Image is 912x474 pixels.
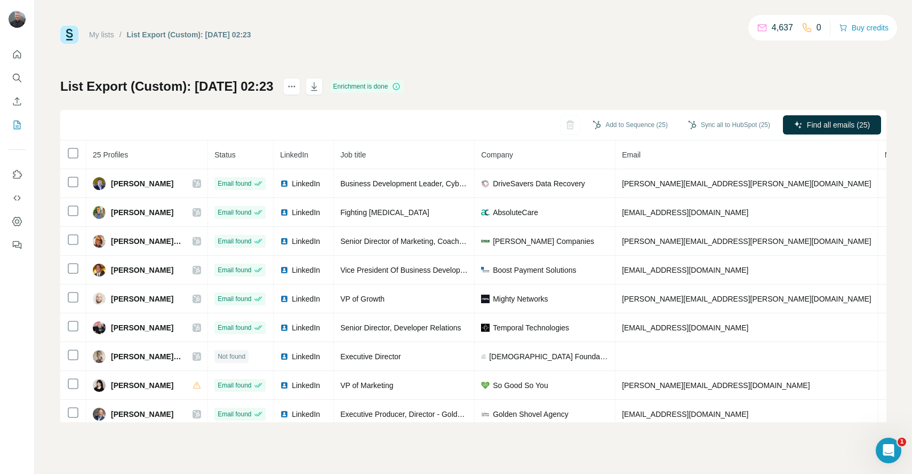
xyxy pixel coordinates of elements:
[481,208,490,217] img: company-logo
[622,266,748,274] span: [EMAIL_ADDRESS][DOMAIN_NAME]
[292,409,320,420] span: LinkedIn
[340,410,599,418] span: Executive Producer, Director - Golden Shovel Agency & Iron Barque Company
[283,78,300,95] button: actions
[9,115,26,135] button: My lists
[9,165,26,184] button: Use Surfe on LinkedIn
[783,115,881,135] button: Find all emails (25)
[622,151,641,159] span: Email
[817,21,821,34] p: 0
[292,351,320,362] span: LinkedIn
[493,236,594,247] span: [PERSON_NAME] Companies
[807,120,870,130] span: Find all emails (25)
[93,408,106,421] img: Avatar
[218,352,245,361] span: Not found
[340,237,530,246] span: Senior Director of Marketing, Coaching and Development
[292,207,320,218] span: LinkedIn
[111,207,173,218] span: [PERSON_NAME]
[280,323,289,332] img: LinkedIn logo
[481,267,490,273] img: company-logo
[111,351,182,362] span: [PERSON_NAME], M.S.
[481,237,490,246] img: company-logo
[9,45,26,64] button: Quick start
[493,265,576,275] span: Boost Payment Solutions
[481,179,490,188] img: company-logo
[93,177,106,190] img: Avatar
[214,151,236,159] span: Status
[93,206,106,219] img: Avatar
[111,265,173,275] span: [PERSON_NAME]
[93,350,106,363] img: Avatar
[280,179,289,188] img: LinkedIn logo
[481,295,490,303] img: company-logo
[218,265,251,275] span: Email found
[681,117,778,133] button: Sync all to HubSpot (25)
[218,179,251,188] span: Email found
[292,294,320,304] span: LinkedIn
[292,380,320,391] span: LinkedIn
[481,410,490,418] img: company-logo
[280,295,289,303] img: LinkedIn logo
[9,68,26,88] button: Search
[340,266,571,274] span: Vice President Of Business Development at Boost Payment Solutions
[330,80,404,93] div: Enrichment is done
[340,295,385,303] span: VP of Growth
[493,409,569,420] span: Golden Shovel Agency
[218,294,251,304] span: Email found
[493,207,538,218] span: AbsoluteCare
[481,381,490,390] img: company-logo
[111,322,173,333] span: [PERSON_NAME]
[292,322,320,333] span: LinkedIn
[622,208,748,217] span: [EMAIL_ADDRESS][DOMAIN_NAME]
[885,151,907,159] span: Mobile
[489,351,609,362] span: [DEMOGRAPHIC_DATA] Foundation of [GEOGRAPHIC_DATA]
[93,264,106,276] img: Avatar
[340,381,393,390] span: VP of Marketing
[340,151,366,159] span: Job title
[493,178,585,189] span: DriveSavers Data Recovery
[481,151,513,159] span: Company
[9,235,26,255] button: Feedback
[89,30,114,39] a: My lists
[622,237,871,246] span: [PERSON_NAME][EMAIL_ADDRESS][PERSON_NAME][DOMAIN_NAME]
[218,323,251,333] span: Email found
[93,293,106,305] img: Avatar
[340,179,530,188] span: Business Development Leader, Cyber Recovery Services
[493,322,569,333] span: Temporal Technologies
[218,236,251,246] span: Email found
[9,11,26,28] img: Avatar
[340,208,429,217] span: Fighting [MEDICAL_DATA]
[127,29,251,40] div: List Export (Custom): [DATE] 02:23
[111,294,173,304] span: [PERSON_NAME]
[876,438,901,463] iframe: Intercom live chat
[622,410,748,418] span: [EMAIL_ADDRESS][DOMAIN_NAME]
[481,323,490,332] img: company-logo
[111,236,182,247] span: [PERSON_NAME], MBA
[772,21,793,34] p: 4,637
[622,295,871,303] span: [PERSON_NAME][EMAIL_ADDRESS][PERSON_NAME][DOMAIN_NAME]
[93,379,106,392] img: Avatar
[622,323,748,332] span: [EMAIL_ADDRESS][DOMAIN_NAME]
[280,352,289,361] img: LinkedIn logo
[218,381,251,390] span: Email found
[292,265,320,275] span: LinkedIn
[493,294,548,304] span: Mighty Networks
[280,410,289,418] img: LinkedIn logo
[585,117,675,133] button: Add to Sequence (25)
[292,178,320,189] span: LinkedIn
[280,151,308,159] span: LinkedIn
[111,380,173,391] span: [PERSON_NAME]
[622,179,871,188] span: [PERSON_NAME][EMAIL_ADDRESS][PERSON_NAME][DOMAIN_NAME]
[280,208,289,217] img: LinkedIn logo
[93,321,106,334] img: Avatar
[93,151,128,159] span: 25 Profiles
[340,323,461,332] span: Senior Director, Developer Relations
[340,352,401,361] span: Executive Director
[9,92,26,111] button: Enrich CSV
[111,178,173,189] span: [PERSON_NAME]
[60,26,78,44] img: Surfe Logo
[292,236,320,247] span: LinkedIn
[622,381,810,390] span: [PERSON_NAME][EMAIL_ADDRESS][DOMAIN_NAME]
[119,29,122,40] li: /
[280,266,289,274] img: LinkedIn logo
[218,409,251,419] span: Email found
